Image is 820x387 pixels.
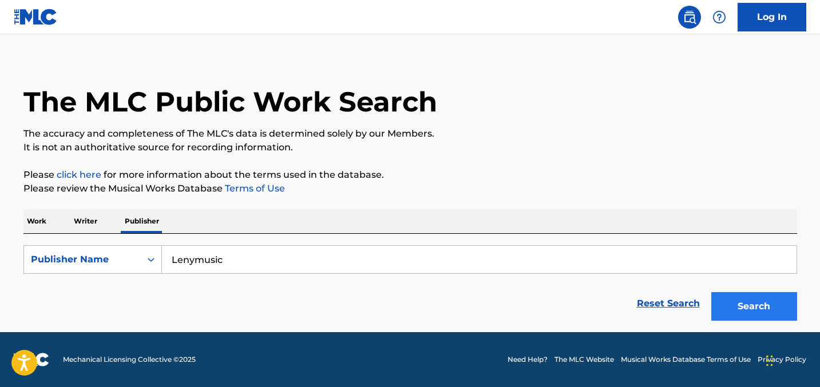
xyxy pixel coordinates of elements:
a: Public Search [678,6,701,29]
p: Publisher [121,209,163,233]
div: Publisher Name [31,253,134,266]
p: Work [23,209,50,233]
a: Terms of Use [223,183,285,194]
button: Search [711,292,797,321]
div: Drag [766,344,773,378]
h1: The MLC Public Work Search [23,85,437,119]
img: MLC Logo [14,9,58,25]
img: logo [14,353,49,366]
p: It is not an authoritative source for recording information. [23,141,797,154]
img: help [712,10,726,24]
div: Help [708,6,731,29]
p: Please for more information about the terms used in the database. [23,168,797,182]
img: search [683,10,696,24]
a: The MLC Website [554,354,614,365]
a: Musical Works Database Terms of Use [621,354,751,365]
span: Mechanical Licensing Collective © 2025 [63,354,196,365]
a: Log In [738,3,806,31]
a: Need Help? [508,354,548,365]
form: Search Form [23,245,797,326]
a: Privacy Policy [758,354,806,365]
p: The accuracy and completeness of The MLC's data is determined solely by our Members. [23,127,797,141]
a: click here [57,169,101,180]
p: Please review the Musical Works Database [23,182,797,196]
p: Writer [70,209,101,233]
a: Reset Search [631,291,706,316]
iframe: Chat Widget [763,332,820,387]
